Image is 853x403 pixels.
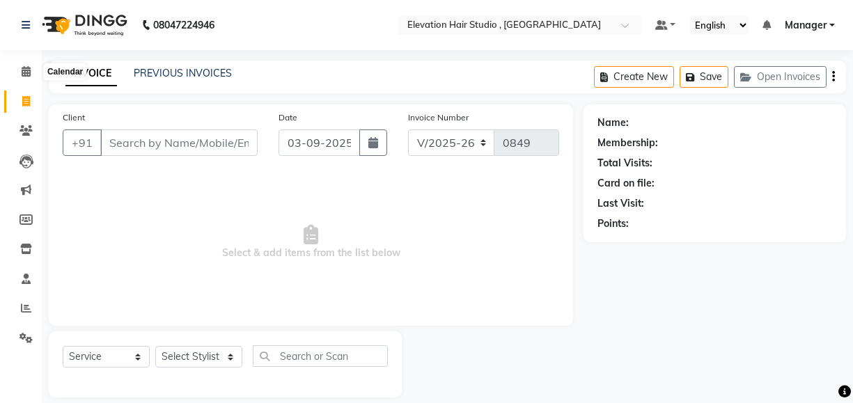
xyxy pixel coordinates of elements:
[36,6,131,45] img: logo
[785,18,827,33] span: Manager
[153,6,214,45] b: 08047224946
[134,67,232,79] a: PREVIOUS INVOICES
[279,111,297,124] label: Date
[597,136,658,150] div: Membership:
[734,66,827,88] button: Open Invoices
[594,66,674,88] button: Create New
[680,66,728,88] button: Save
[597,216,629,231] div: Points:
[253,345,388,367] input: Search or Scan
[44,64,86,81] div: Calendar
[597,116,629,130] div: Name:
[408,111,469,124] label: Invoice Number
[63,173,559,312] span: Select & add items from the list below
[597,176,655,191] div: Card on file:
[63,129,102,156] button: +91
[100,129,258,156] input: Search by Name/Mobile/Email/Code
[597,156,652,171] div: Total Visits:
[63,111,85,124] label: Client
[597,196,644,211] div: Last Visit:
